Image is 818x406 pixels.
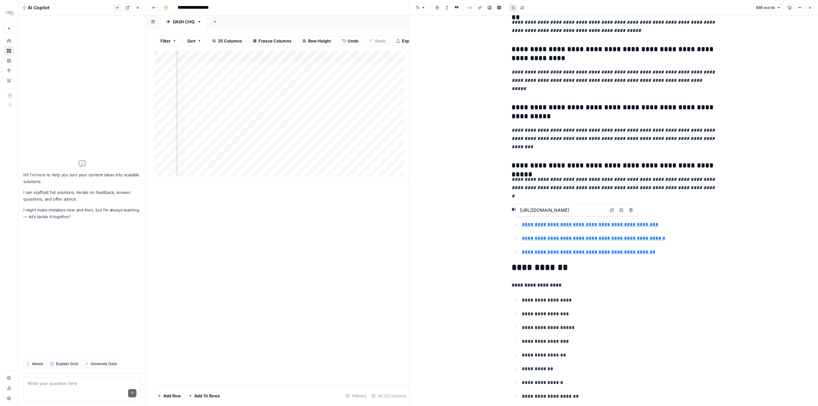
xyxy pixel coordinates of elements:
button: Add Row [154,391,185,401]
a: Your Data [4,75,14,86]
span: Freeze Columns [259,38,291,44]
button: Filter [156,36,181,46]
button: Add 10 Rows [185,391,224,401]
span: Row Height [308,38,331,44]
span: Add Row [163,393,181,399]
button: Redo [365,36,390,46]
span: Add 10 Rows [194,393,220,399]
div: 10 Rows [343,391,369,401]
span: Generate Data [90,361,117,367]
a: DASH CHQ [160,15,207,28]
a: Settings [4,373,14,383]
button: 886 words [753,4,783,12]
button: 25 Columns [208,36,246,46]
button: Freeze Columns [249,36,296,46]
button: Row Height [298,36,335,46]
span: 886 words [756,5,775,11]
span: Sort [187,38,196,44]
span: Filter [160,38,171,44]
a: Home [4,36,14,46]
button: Help + Support [4,393,14,403]
p: Hi! I'm here to help you turn your content ideas into scalable solutions. [23,172,141,185]
button: Sort [183,36,205,46]
div: DASH CHQ [173,19,195,25]
a: Usage [4,383,14,393]
span: Redo [375,38,385,44]
a: Insights [4,56,14,66]
div: 14/25 Columns [369,391,409,401]
a: Browse [4,46,14,56]
span: Explain Grid [56,361,78,367]
p: I might make mistakes now and then, but I’m always learning — let’s tackle it together! [23,207,141,220]
p: I can scaffold full solutions, iterate on feedback, answer questions, and offer advice. [23,189,141,203]
img: Dash Logo [4,7,15,19]
button: Explain Grid [47,360,81,368]
span: Undo [348,38,359,44]
span: Ideate [32,361,43,367]
div: AI Copilot [22,4,111,11]
button: Undo [338,36,363,46]
span: 25 Columns [218,38,242,44]
button: Ideate [23,360,46,368]
button: Generate Data [82,360,120,368]
button: Export CSV [392,36,429,46]
span: Export CSV [402,38,425,44]
a: Opportunities [4,65,14,76]
button: Workspace: Dash [4,5,14,21]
